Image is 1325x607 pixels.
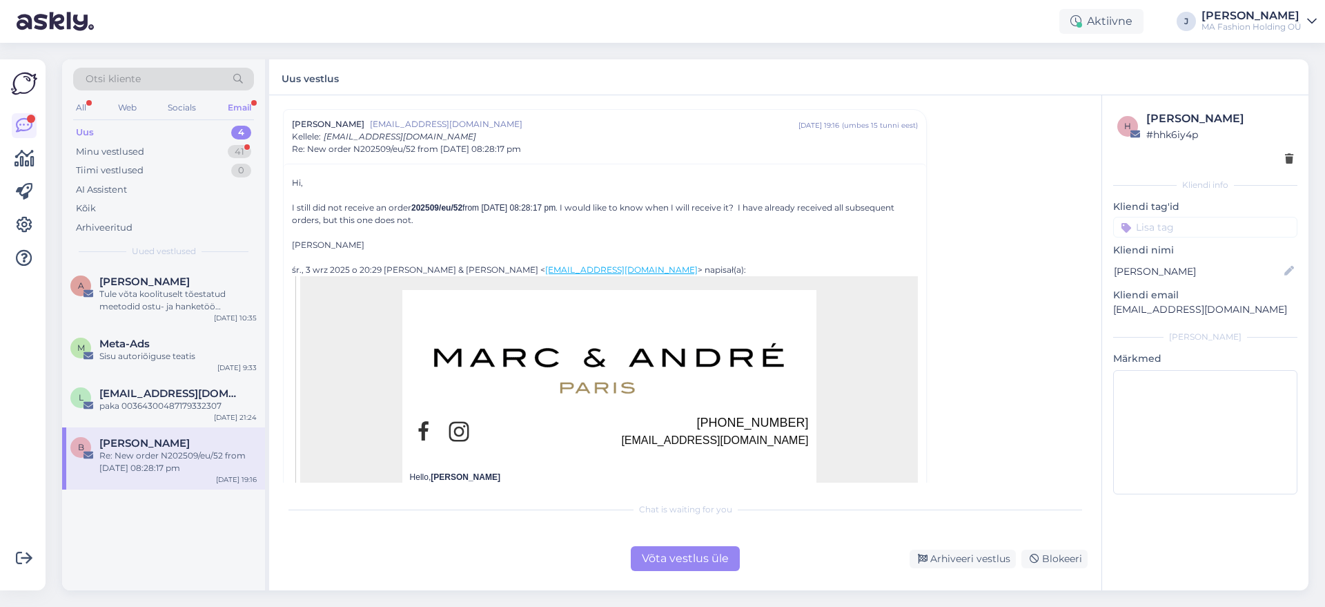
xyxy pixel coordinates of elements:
div: Arhiveeri vestlus [910,550,1016,568]
span: Barbara Mikulska [99,437,190,450]
div: śr., 3 wrz 2025 o 20:29 [PERSON_NAME] & [PERSON_NAME] < > napisał(a): [292,264,918,276]
span: [PERSON_NAME] [292,118,364,131]
div: [PERSON_NAME] [1201,10,1302,21]
span: B [78,442,84,452]
div: 0 [231,164,251,177]
div: Email [225,99,254,117]
p: Kliendi email [1113,288,1297,302]
div: Kliendi info [1113,179,1297,191]
div: Socials [165,99,199,117]
img: Askly Logo [11,70,37,97]
div: Tiimi vestlused [76,164,144,177]
div: [PERSON_NAME] [1146,110,1293,127]
div: AI Assistent [76,183,127,197]
p: Hello, [410,471,809,483]
span: Otsi kliente [86,72,141,86]
input: Lisa nimi [1114,264,1282,279]
div: [DATE] 21:24 [214,412,257,423]
p: Märkmed [1113,351,1297,366]
div: J [1177,12,1196,31]
span: Uued vestlused [132,245,196,258]
a: [PHONE_NUMBER] [697,416,809,430]
div: ( umbes 15 tunni eest ) [842,120,918,131]
div: Hi, [292,177,918,227]
b: [PERSON_NAME] [431,472,500,482]
p: Kliendi nimi [1113,243,1297,258]
a: [PERSON_NAME]MA Fashion Holding OÜ [1201,10,1317,32]
div: [PERSON_NAME] [292,239,918,251]
span: Kellele : [292,131,321,142]
div: All [73,99,89,117]
span: h [1124,121,1131,131]
span: Aimi Kändmaa [99,276,190,288]
div: Blokeeri [1021,550,1088,568]
p: [EMAIL_ADDRESS][DOMAIN_NAME] [1113,302,1297,317]
div: Kõik [76,202,96,215]
a: [EMAIL_ADDRESS][DOMAIN_NAME] [545,264,698,275]
label: Uus vestlus [282,68,339,86]
span: Re: New order N202509/eu/52 from [DATE] 08:28:17 pm [292,143,521,155]
span: M [77,343,85,353]
p: Kliendi tag'id [1113,200,1297,214]
div: Web [115,99,139,117]
div: [DATE] 19:16 [216,474,257,485]
a: [EMAIL_ADDRESS][DOMAIN_NAME] [621,434,808,446]
span: Meta-Ads [99,338,150,350]
div: Sisu autoriõiguse teatis [99,350,257,363]
div: [DATE] 9:33 [217,363,257,373]
span: A [78,280,84,291]
div: 4 [231,126,251,139]
div: paka 00364300487179332307 [99,400,257,412]
span: [EMAIL_ADDRESS][DOMAIN_NAME] [324,131,476,142]
b: 202509/eu/52 [411,203,462,213]
div: # hhk6iy4p [1146,127,1293,142]
div: MA Fashion Holding OÜ [1201,21,1302,32]
span: ldtalli@inbox.lv [99,387,243,400]
div: Aktiivne [1059,9,1144,34]
span: from [DATE] 08:28:17 pm [462,203,556,213]
div: Tule võta koolituselt tõestatud meetodid ostu- ja hanketöö tõhustamiseks [99,288,257,313]
div: I still did not receive an order . I would like to know when I will receive it? I have already re... [292,202,918,227]
div: Arhiveeritud [76,221,132,235]
div: Minu vestlused [76,145,144,159]
div: 41 [228,145,251,159]
div: Võta vestlus üle [631,546,740,571]
span: l [79,392,84,403]
div: Uus [76,126,94,139]
div: Chat is waiting for you [283,503,1088,516]
input: Lisa tag [1113,217,1297,238]
div: Re: New order N202509/eu/52 from [DATE] 08:28:17 pm [99,450,257,474]
span: [EMAIL_ADDRESS][DOMAIN_NAME] [370,118,798,131]
div: [DATE] 19:16 [798,120,839,131]
div: [DATE] 10:35 [214,313,257,323]
div: [PERSON_NAME] [1113,331,1297,343]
